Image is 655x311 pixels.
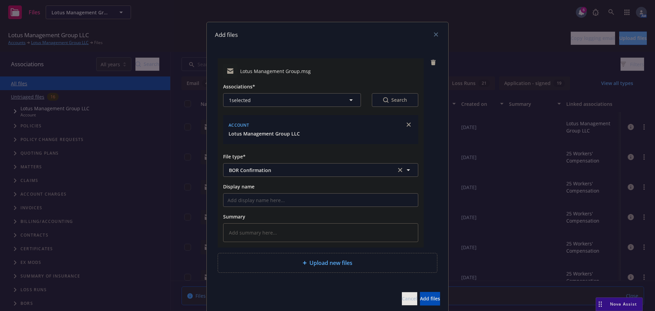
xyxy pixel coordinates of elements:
[596,298,605,311] div: Drag to move
[218,253,437,273] div: Upload new files
[229,97,251,104] span: 1 selected
[229,167,387,174] span: BOR Confirmation
[429,58,437,67] a: remove
[420,295,440,302] span: Add files
[223,183,254,190] span: Display name
[383,97,407,103] div: Search
[223,163,418,177] button: BOR Confirmationclear selection
[229,122,249,128] span: Account
[223,213,245,220] span: Summary
[309,259,352,267] span: Upload new files
[610,301,637,307] span: Nova Assist
[432,30,440,39] a: close
[402,292,417,306] button: Cancel
[372,93,418,107] button: SearchSearch
[223,93,361,107] button: 1selected
[405,121,413,129] a: close
[383,97,389,103] svg: Search
[240,68,311,75] span: Lotus Management Group.msg
[420,292,440,306] button: Add files
[596,297,643,311] button: Nova Assist
[223,153,246,160] span: File type*
[215,30,238,39] h1: Add files
[229,130,300,137] button: Lotus Management Group LLC
[223,83,255,90] span: Associations*
[402,295,417,302] span: Cancel
[396,166,404,174] a: clear selection
[223,194,418,207] input: Add display name here...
